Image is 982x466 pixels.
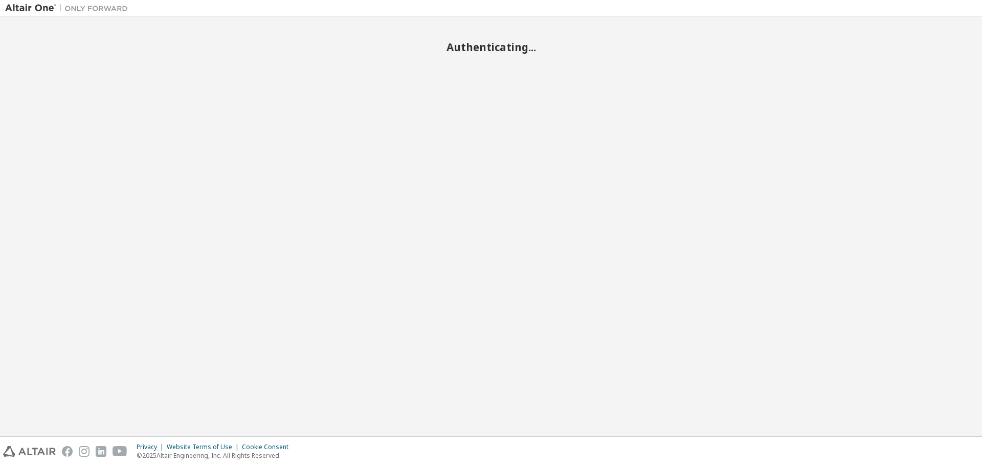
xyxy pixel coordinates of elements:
div: Website Terms of Use [167,443,242,451]
img: youtube.svg [113,446,127,457]
div: Privacy [137,443,167,451]
img: facebook.svg [62,446,73,457]
img: altair_logo.svg [3,446,56,457]
img: linkedin.svg [96,446,106,457]
p: © 2025 Altair Engineering, Inc. All Rights Reserved. [137,451,295,460]
h2: Authenticating... [5,40,977,54]
img: Altair One [5,3,133,13]
img: instagram.svg [79,446,90,457]
div: Cookie Consent [242,443,295,451]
